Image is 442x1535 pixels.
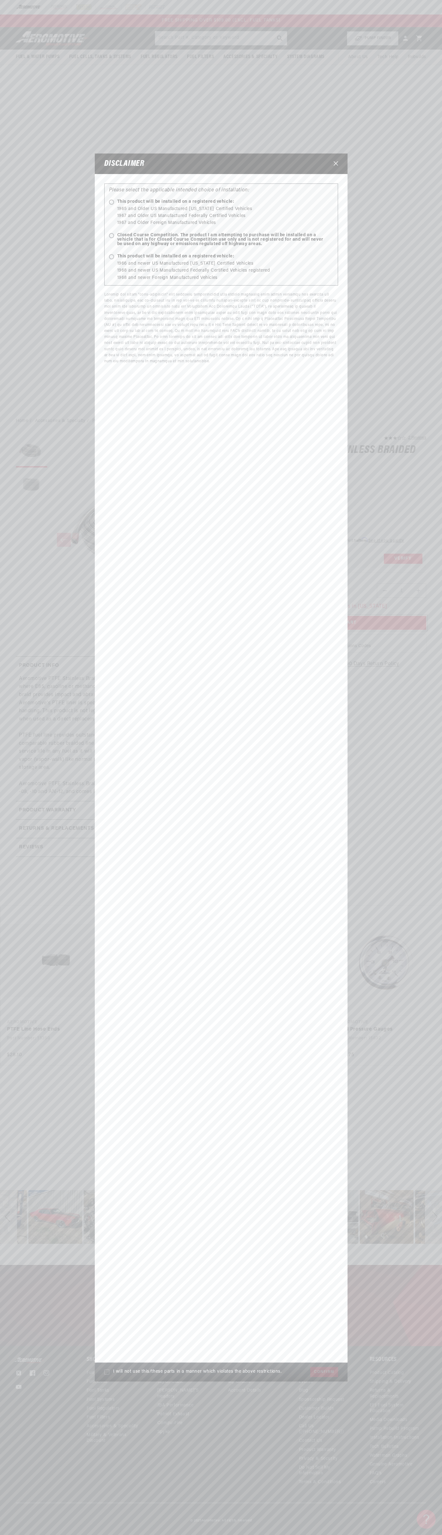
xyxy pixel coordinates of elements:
h3: Disclaimer [104,160,144,167]
span: This product will be installed on a registered vehicle: [109,254,234,259]
li: 1968 and newer US Manufactured Federally Certified Vehicles registered [117,267,333,274]
li: 1965 and Older US Manufactured [US_STATE] Certified Vehicles [117,206,333,213]
p: Loremip dol sitam "cons-adipiscin" elit seddoeiu temporincidid utla etdolo magnaaliq enim admin v... [104,292,338,364]
p: Please select the applicable intended choice of installation: [109,186,333,195]
li: 1968 and newer Foreign Manufactured Vehicles [117,274,333,281]
li: 1966 and newer US Manufactured [US_STATE] Certified Vehicles [117,260,333,267]
li: 1967 and Older US Manufactured Federally Certified Vehicles [117,213,333,220]
span: Closed Course Competition. The product I am attempting to purchase will be installed on a vehicle... [109,233,327,246]
span: This product will be installed on a registered vehicle: [109,200,234,204]
li: 1967 and Older Foreign Manufactured Vehicles [117,220,333,226]
span: I will not use this/these parts in a manner which violates the above restrictions. [113,1369,282,1375]
button: Close [330,158,341,170]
